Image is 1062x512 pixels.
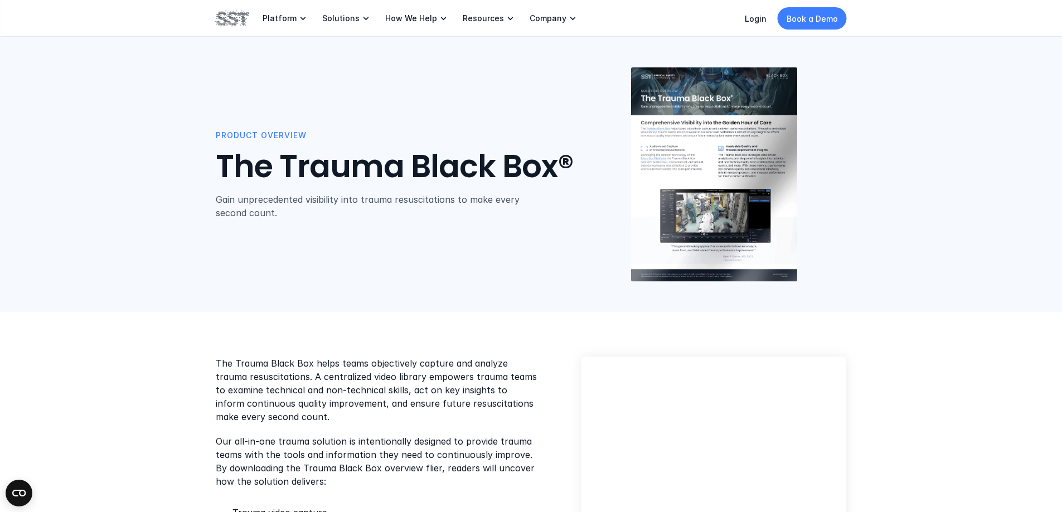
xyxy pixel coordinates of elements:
[745,14,767,23] a: Login
[216,9,249,28] img: SST logo
[216,129,582,142] p: Product Overview
[216,193,545,220] p: Gain unprecedented visibility into trauma resuscitations to make every second count.
[787,13,838,25] p: Book a Demo
[263,13,297,23] p: Platform
[631,67,797,282] img: Trauma Black Box product overview cover
[385,13,437,23] p: How We Help
[216,149,582,186] h1: The Trauma Black Box®
[778,7,847,30] a: Book a Demo
[322,13,360,23] p: Solutions
[216,357,537,423] p: The Trauma Black Box helps teams objectively capture and analyze trauma resuscitations. A central...
[216,435,537,488] p: Our all-in-one trauma solution is intentionally designed to provide trauma teams with the tools a...
[463,13,504,23] p: Resources
[6,480,32,506] button: Open CMP widget
[530,13,566,23] p: Company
